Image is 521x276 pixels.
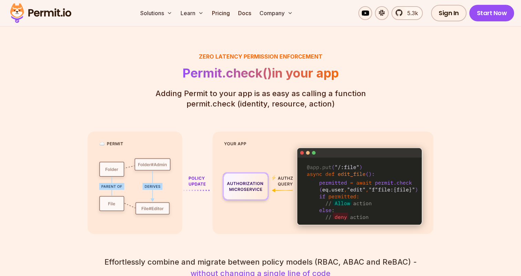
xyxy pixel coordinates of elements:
[183,66,272,80] span: Permit.check()
[257,6,296,20] button: Company
[155,88,366,109] p: permit.check (identity, resource, action)
[431,5,467,21] a: Sign In
[209,6,233,20] a: Pricing
[183,52,339,61] h3: Zero latency Permission enforcement
[183,66,339,80] h2: in your app
[235,6,254,20] a: Docs
[155,88,366,99] span: Adding Permit to your app is as easy as calling a function
[403,9,418,17] span: 5.3k
[469,5,514,21] a: Start Now
[391,6,423,20] a: 5.3k
[137,6,175,20] button: Solutions
[178,6,206,20] button: Learn
[104,256,417,268] span: Effortlessly combine and migrate between policy models (RBAC, ABAC and ReBAC) -
[7,1,74,25] img: Permit logo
